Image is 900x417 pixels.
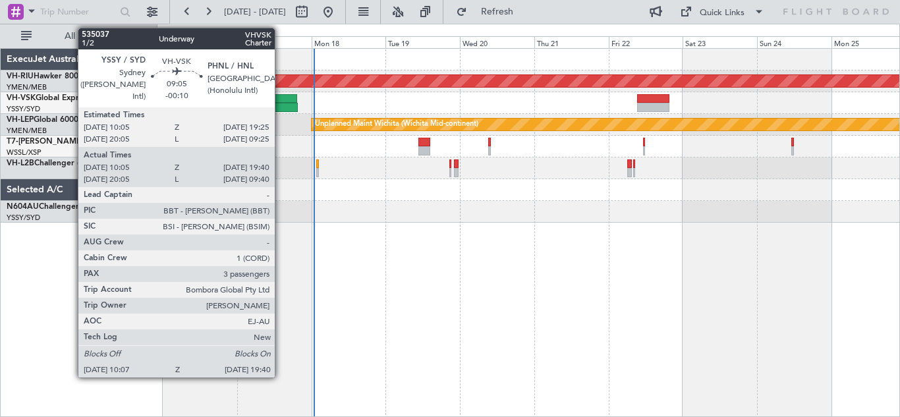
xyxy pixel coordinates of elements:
div: Unplanned Maint Wichita (Wichita Mid-continent) [315,115,478,134]
div: Mon 18 [312,36,386,48]
a: VH-VSKGlobal Express XRS [7,94,108,102]
a: VH-L2BChallenger 604 [7,159,91,167]
a: YSSY/SYD [7,213,40,223]
span: VH-VSK [7,94,36,102]
a: YMEN/MEB [7,82,47,92]
div: Wed 20 [460,36,534,48]
span: VH-LEP [7,116,34,124]
span: T7-[PERSON_NAME] [7,138,83,146]
div: Tue 19 [385,36,460,48]
span: All Aircraft [34,32,139,41]
a: VH-LEPGlobal 6000 [7,116,78,124]
div: Sat 16 [163,36,237,48]
input: Trip Number [40,2,116,22]
span: Refresh [470,7,525,16]
span: [DATE] - [DATE] [224,6,286,18]
a: WSSL/XSP [7,148,42,157]
div: [DATE] [159,26,182,38]
span: VH-L2B [7,159,34,167]
a: YSSY/SYD [7,104,40,114]
div: Sun 24 [757,36,831,48]
button: Quick Links [673,1,771,22]
a: VH-RIUHawker 800XP [7,72,88,80]
div: Thu 21 [534,36,609,48]
div: Planned Maint [GEOGRAPHIC_DATA] (Seletar) [173,136,327,156]
div: Sun 17 [237,36,312,48]
button: All Aircraft [14,26,143,47]
a: N604AUChallenger 604 [7,203,96,211]
span: N604AU [7,203,39,211]
a: YMEN/MEB [7,126,47,136]
div: Fri 22 [609,36,683,48]
div: Sat 23 [683,36,757,48]
span: VH-RIU [7,72,34,80]
a: T7-[PERSON_NAME]Global 7500 [7,138,128,146]
button: Refresh [450,1,529,22]
div: Quick Links [700,7,745,20]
